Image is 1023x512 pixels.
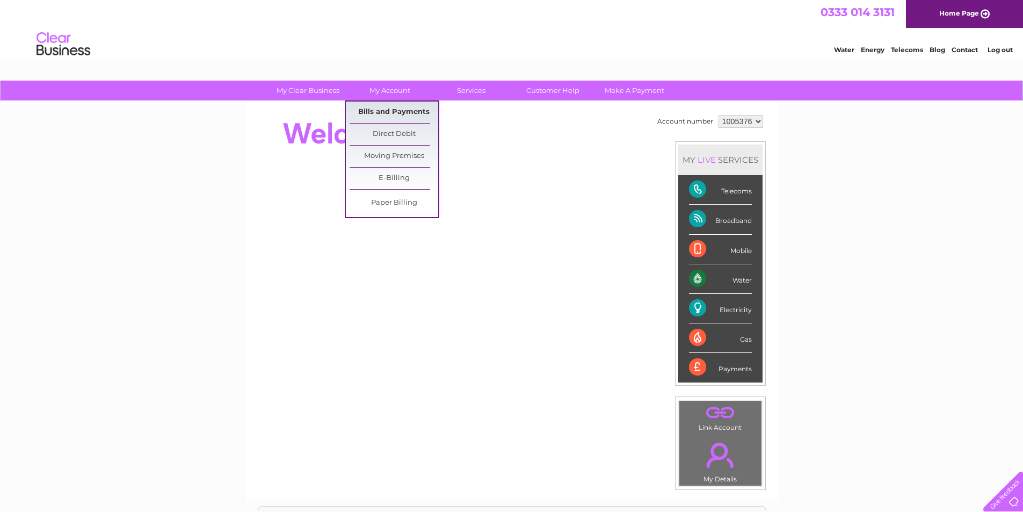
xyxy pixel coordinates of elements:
[682,403,759,422] a: .
[350,124,438,145] a: Direct Debit
[689,205,752,234] div: Broadband
[350,102,438,123] a: Bills and Payments
[689,353,752,382] div: Payments
[689,264,752,294] div: Water
[988,46,1013,54] a: Log out
[350,146,438,167] a: Moving Premises
[679,400,762,434] td: Link Account
[689,235,752,264] div: Mobile
[821,5,895,19] a: 0333 014 3131
[689,175,752,205] div: Telecoms
[695,155,718,165] div: LIVE
[36,28,91,61] img: logo.png
[258,6,766,52] div: Clear Business is a trading name of Verastar Limited (registered in [GEOGRAPHIC_DATA] No. 3667643...
[689,294,752,323] div: Electricity
[427,81,516,100] a: Services
[861,46,884,54] a: Energy
[930,46,945,54] a: Blog
[689,323,752,353] div: Gas
[590,81,679,100] a: Make A Payment
[655,112,716,131] td: Account number
[952,46,978,54] a: Contact
[350,168,438,189] a: E-Billing
[350,192,438,214] a: Paper Billing
[891,46,923,54] a: Telecoms
[682,436,759,474] a: .
[834,46,854,54] a: Water
[345,81,434,100] a: My Account
[509,81,597,100] a: Customer Help
[678,145,763,175] div: MY SERVICES
[264,81,352,100] a: My Clear Business
[679,434,762,486] td: My Details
